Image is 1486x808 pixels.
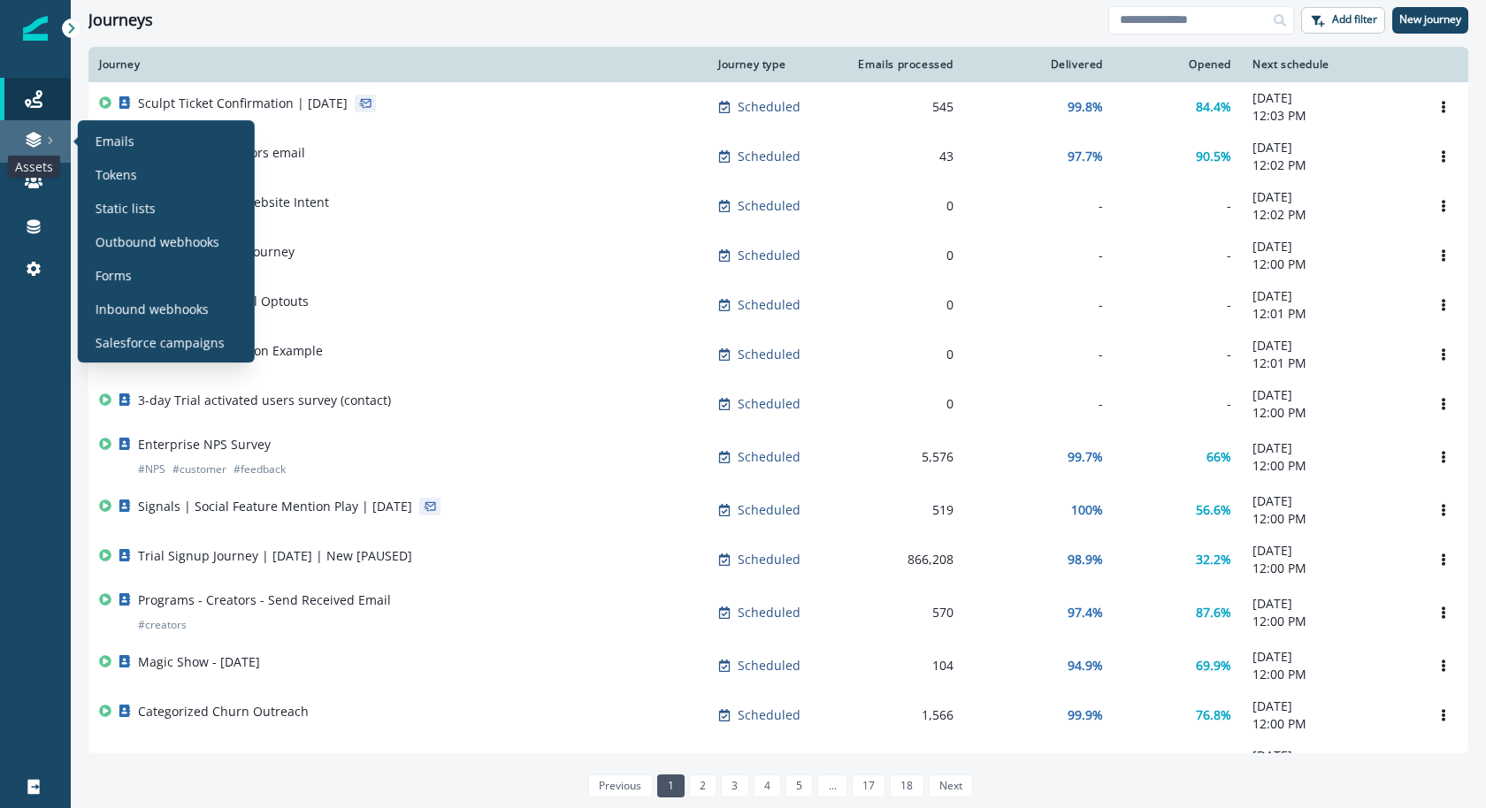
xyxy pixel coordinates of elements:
p: 98.9% [1068,551,1103,568]
a: Inbound webhooks [85,295,248,322]
p: 100% [1071,501,1103,519]
p: 99.8% [1068,98,1103,116]
div: 0 [851,247,954,264]
p: [DATE] [1252,542,1408,560]
p: Scheduled [738,501,800,519]
p: 97.7% [1068,148,1103,165]
div: 5,576 [851,448,954,466]
button: Options [1429,599,1458,626]
a: Magic Show - [DATE]Scheduled10494.9%69.9%[DATE]12:00 PMOptions [88,641,1468,690]
div: 1,566 [851,706,954,724]
p: 12:00 PM [1252,457,1408,475]
p: Personalized Video Onboarding [138,752,326,770]
p: Inbound webhooks [96,300,209,318]
div: 0 [851,296,954,314]
a: 3-day Trial activated users survey (contact)Scheduled0--[DATE]12:00 PMOptions [88,379,1468,429]
div: - [975,197,1103,215]
p: 76.8% [1196,706,1231,724]
button: Options [1429,94,1458,120]
h1: Journeys [88,11,153,30]
a: [Suppression] Email OptoutsScheduled0--[DATE]12:01 PMOptions [88,280,1468,330]
a: Enterprise NPS Survey#NPS#customer#feedbackScheduled5,57699.7%66%[DATE]12:00 PMOptions [88,429,1468,485]
p: 84.4% [1196,98,1231,116]
a: Forms [85,262,248,288]
p: 12:03 PM [1252,107,1408,125]
p: 12:00 PM [1252,255,1408,273]
a: Signals | Social Feature Mention Play | [DATE]Scheduled519100%56.6%[DATE]12:00 PMOptions [88,485,1468,535]
p: 69.9% [1196,657,1231,675]
a: Page 2 [689,774,716,797]
p: Outbound webhooks [96,232,219,251]
a: [Ops] Waitlist for Website IntentScheduled0--[DATE]12:02 PMOptions [88,181,1468,231]
div: 0 [851,395,954,413]
p: 12:00 PM [1252,560,1408,577]
a: Page 17 [852,774,885,797]
div: 0 [851,197,954,215]
p: Scheduled [738,657,800,675]
p: 12:01 PM [1252,305,1408,323]
p: Sculpt Ticket Confirmation | [DATE] [138,95,348,112]
p: [DATE] [1252,595,1408,613]
p: [DATE] [1252,697,1408,715]
p: Forms [96,266,132,285]
p: [DATE] [1252,386,1408,404]
p: Scheduled [738,296,800,314]
div: 519 [851,501,954,519]
button: Options [1429,242,1458,269]
p: # feedback [234,461,286,478]
p: 56.6% [1196,501,1231,519]
a: Outbound webhooks [85,228,248,255]
ul: Pagination [584,774,973,797]
p: Scheduled [738,604,800,621]
p: Tokens [96,165,137,184]
div: - [1124,296,1231,314]
div: - [1124,395,1231,413]
p: 99.9% [1068,706,1103,724]
button: New journey [1392,7,1468,34]
p: Signals | Social Feature Mention Play | [DATE] [138,498,412,515]
div: Next schedule [1252,57,1408,72]
p: 94.9% [1068,657,1103,675]
p: Emails [96,132,134,150]
div: Journey type [718,57,830,72]
p: Enterprise NPS Survey [138,436,271,454]
a: Programs - Creators - Send Received Email#creatorsScheduled57097.4%87.6%[DATE]12:00 PMOptions [88,584,1468,641]
button: Options [1429,702,1458,728]
p: # NPS [138,461,165,478]
p: [DATE] [1252,492,1408,510]
div: Delivered [975,57,1103,72]
div: 570 [851,604,954,621]
p: [DATE] [1252,747,1408,765]
p: Scheduled [738,148,800,165]
a: Salesforce campaigns [85,329,248,355]
p: Static lists [96,199,156,217]
button: Options [1429,652,1458,679]
button: Options [1429,497,1458,523]
button: Options [1429,546,1458,573]
button: Options [1429,292,1458,318]
a: Page 5 [785,774,813,797]
div: - [975,395,1103,413]
button: Options [1429,193,1458,219]
p: # customer [172,461,226,478]
p: Trial Signup Journey | [DATE] | New [PAUSED] [138,547,412,565]
p: [DATE] [1252,287,1408,305]
div: - [975,247,1103,264]
p: # creators [138,616,187,634]
p: [DATE] [1252,648,1408,666]
a: Exclude from Trial JourneyScheduled0--[DATE]12:00 PMOptions [88,231,1468,280]
p: [DATE] [1252,139,1408,156]
div: Journey [99,57,697,72]
p: New journey [1399,13,1461,26]
div: - [1124,197,1231,215]
p: 97.4% [1068,604,1103,621]
div: Emails processed [851,57,954,72]
p: 66% [1206,448,1231,466]
p: Scheduled [738,197,800,215]
p: 32.2% [1196,551,1231,568]
a: Personalized Video OnboardingScheduled0--[DATE]12:00 PMOptions [88,740,1468,789]
p: Scheduled [738,551,800,568]
p: 99.7% [1068,448,1103,466]
p: 12:00 PM [1252,666,1408,683]
div: - [975,296,1103,314]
